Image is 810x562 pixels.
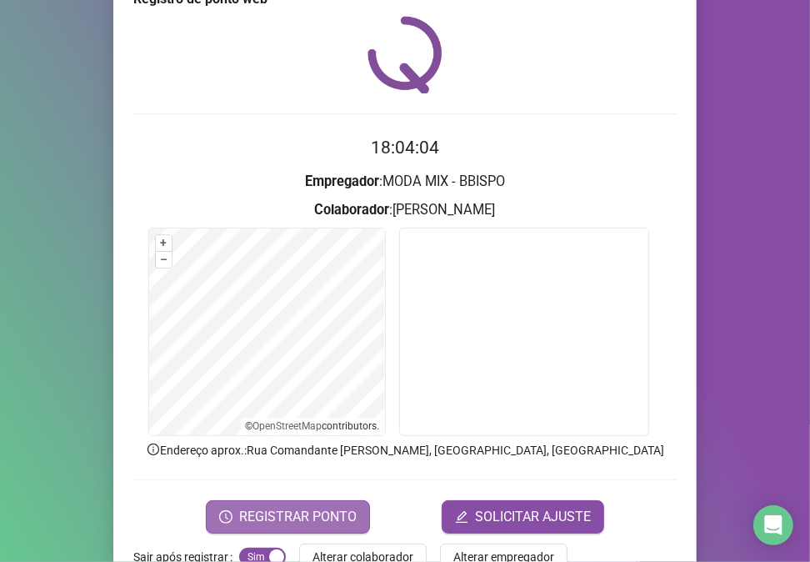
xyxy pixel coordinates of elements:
[206,500,370,534] button: REGISTRAR PONTO
[315,202,390,218] strong: Colaborador
[455,510,468,524] span: edit
[133,441,677,459] p: Endereço aprox. : Rua Comandante [PERSON_NAME], [GEOGRAPHIC_DATA], [GEOGRAPHIC_DATA]
[246,420,380,432] li: © contributors.
[475,507,591,527] span: SOLICITAR AJUSTE
[156,235,172,251] button: +
[239,507,357,527] span: REGISTRAR PONTO
[305,173,379,189] strong: Empregador
[753,505,793,545] div: Open Intercom Messenger
[219,510,232,524] span: clock-circle
[133,199,677,221] h3: : [PERSON_NAME]
[133,171,677,193] h3: : MODA MIX - BBISPO
[146,442,161,457] span: info-circle
[156,252,172,268] button: –
[253,420,322,432] a: OpenStreetMap
[371,138,439,158] time: 18:04:04
[442,500,604,534] button: editSOLICITAR AJUSTE
[367,16,442,93] img: QRPoint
